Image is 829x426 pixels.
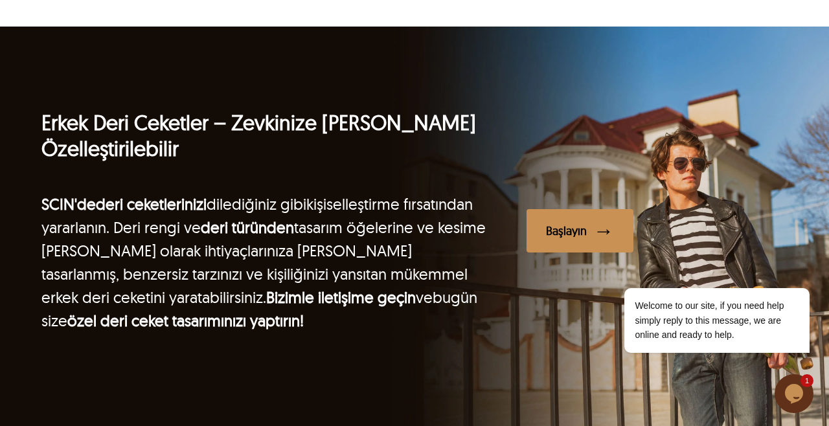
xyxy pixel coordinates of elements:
iframe: sohbet aracı [775,374,816,413]
a: Başlayın [527,209,788,252]
a: özel deri ceket tasarımınızı yaptırın! [67,311,304,330]
font: ve [416,287,433,307]
font: . Deri rengi ve [106,218,201,237]
font: Erkek Deri Ceketler – Zevkinize [PERSON_NAME] Özelleştirilebilir [41,109,476,161]
a: deri türünden [201,218,294,237]
font: Başlayın [546,223,587,238]
a: deri ceketlerinizi [96,194,207,214]
iframe: sohbet aracı [583,171,816,368]
a: Bizimle iletişime geçin [266,287,416,307]
a: SCIN'de [41,194,96,214]
font: dilediğiniz gibi [207,194,306,214]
